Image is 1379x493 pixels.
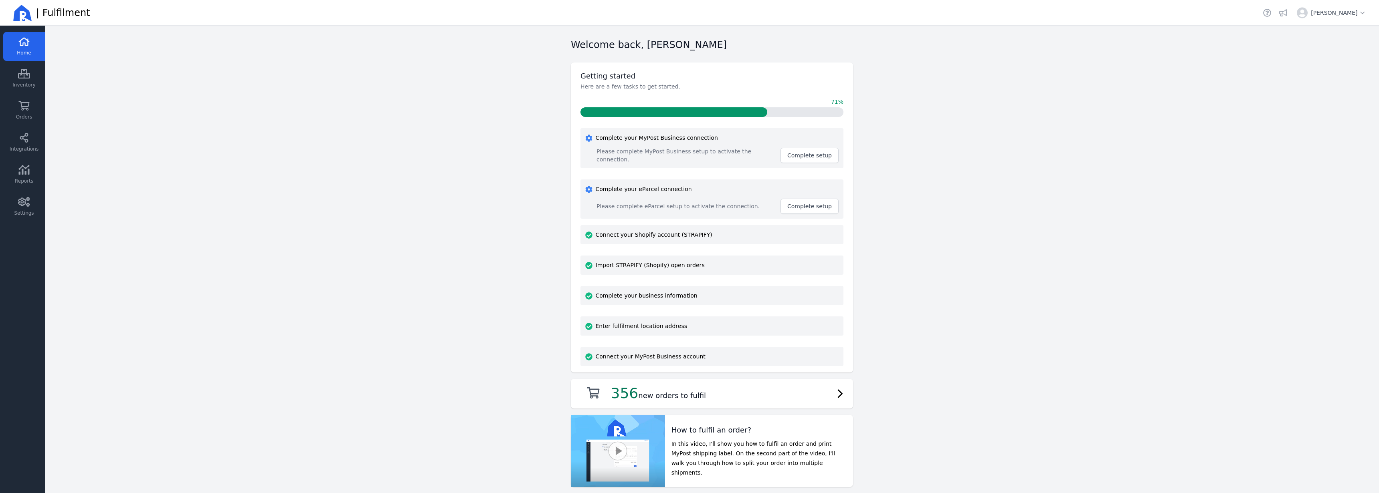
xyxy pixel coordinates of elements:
span: Inventory [12,82,35,88]
img: Ricemill Logo [13,3,32,22]
a: Helpdesk [1262,7,1273,18]
button: Complete setup [780,199,839,214]
h2: new orders to fulfil [611,385,706,401]
span: Please complete MyPost Business setup to activate the connection. [596,147,776,163]
span: Complete setup [787,203,832,209]
h3: Complete your business information [585,291,839,300]
span: [PERSON_NAME] [1311,9,1366,17]
h2: Welcome back, [PERSON_NAME] [571,38,727,51]
span: Settings [14,210,34,216]
button: Complete setup [780,148,839,163]
span: Complete setup [787,152,832,159]
span: Integrations [10,146,38,152]
span: Here are a few tasks to get started. [580,83,680,90]
span: Reports [15,178,33,184]
span: 71% [831,98,843,106]
span: 356 [611,385,639,401]
h3: Connect your MyPost Business account [585,352,839,361]
span: Orders [16,114,32,120]
h3: Import STRAPIFY (Shopify) open orders [585,260,839,270]
h3: Complete your MyPost Business connection [585,133,839,143]
h2: Getting started [580,70,635,82]
h2: How to fulfil an order? [671,425,847,436]
button: [PERSON_NAME] [1294,4,1369,22]
h3: Connect your Shopify account (STRAPIFY) [585,230,839,239]
h3: Enter fulfilment location address [585,321,839,331]
p: In this video, I'll show you how to fulfil an order and print MyPost shipping label. On the secon... [671,439,847,477]
span: | Fulfilment [36,6,90,19]
h3: Complete your eParcel connection [585,184,839,194]
span: Home [17,50,31,56]
span: Please complete eParcel setup to activate the connection. [596,202,760,210]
